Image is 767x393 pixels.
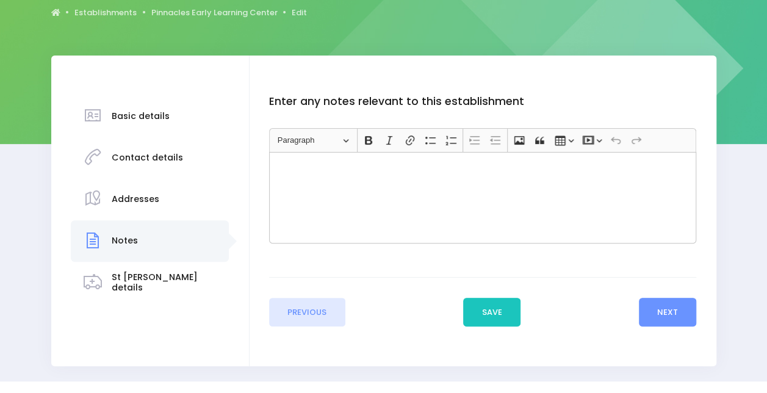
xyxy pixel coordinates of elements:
[639,298,697,327] button: Next
[269,128,696,152] div: Editor toolbar
[269,152,696,243] div: Rich Text Editor, main
[292,7,307,19] a: Edit
[269,298,345,327] button: Previous
[112,272,217,293] h3: St [PERSON_NAME] details
[278,133,341,148] span: Paragraph
[112,153,183,163] h3: Contact details
[74,7,137,19] a: Establishments
[272,131,355,150] button: Paragraph
[112,194,159,204] h3: Addresses
[112,236,138,246] h3: Notes
[269,95,696,108] h4: Enter any notes relevant to this establishment
[112,111,170,121] h3: Basic details
[151,7,278,19] a: Pinnacles Early Learning Center
[463,298,520,327] button: Save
